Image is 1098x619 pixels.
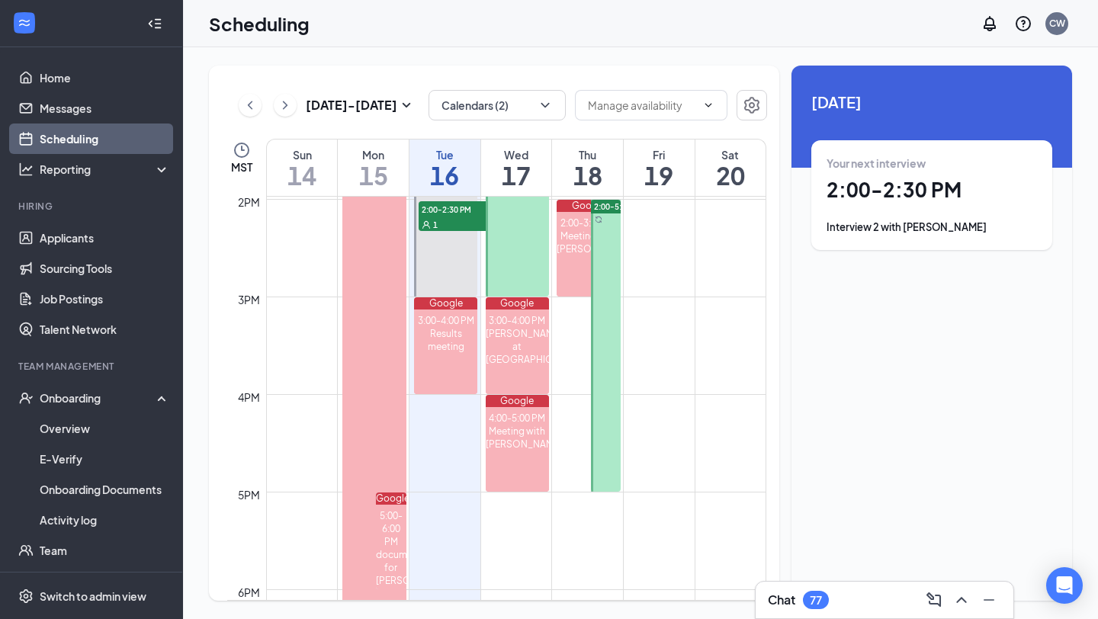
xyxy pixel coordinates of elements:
div: 5pm [235,486,263,503]
button: ChevronRight [274,94,297,117]
div: [PERSON_NAME] at [GEOGRAPHIC_DATA] [486,327,549,366]
button: ChevronLeft [239,94,262,117]
div: Meeting with [PERSON_NAME] [486,425,549,451]
svg: ChevronRight [278,96,293,114]
div: Thu [552,147,623,162]
a: Talent Network [40,314,170,345]
h1: 17 [481,162,552,188]
svg: ChevronDown [538,98,553,113]
svg: ChevronDown [702,99,714,111]
button: ComposeMessage [922,588,946,612]
div: Google [557,200,620,212]
svg: Clock [233,141,251,159]
a: E-Verify [40,444,170,474]
svg: Notifications [981,14,999,33]
a: September 14, 2025 [267,140,337,196]
button: Settings [737,90,767,120]
h1: 15 [338,162,409,188]
div: 3:00-4:00 PM [486,314,549,327]
h1: 20 [695,162,766,188]
div: 3:00-4:00 PM [414,314,477,327]
a: Activity log [40,505,170,535]
svg: Sync [595,216,602,223]
div: documents for [PERSON_NAME] [376,548,406,587]
span: 1 [433,220,438,230]
div: 5:00-6:00 PM [376,509,406,548]
div: 4pm [235,389,263,406]
span: 2:00-2:30 PM [419,201,495,216]
svg: ChevronUp [952,591,971,609]
h1: 16 [409,162,480,188]
div: Reporting [40,162,171,177]
div: 2:00-3:00 PM [557,216,620,229]
a: Sourcing Tools [40,253,170,284]
div: Mon [338,147,409,162]
svg: SmallChevronDown [397,96,416,114]
svg: UserCheck [18,390,34,406]
div: Wed [481,147,552,162]
h1: 18 [552,162,623,188]
svg: Collapse [147,16,162,31]
div: 6pm [235,584,263,601]
a: Team [40,535,170,566]
div: Google [486,297,549,309]
div: Switch to admin view [40,589,146,604]
div: 2pm [235,194,263,210]
div: CW [1049,17,1065,30]
span: [DATE] [811,90,1052,114]
div: Team Management [18,360,167,373]
div: Hiring [18,200,167,213]
a: Onboarding Documents [40,474,170,505]
svg: User [422,220,431,229]
div: Sat [695,147,766,162]
div: Open Intercom Messenger [1046,567,1083,604]
svg: WorkstreamLogo [17,15,32,30]
svg: Settings [18,589,34,604]
div: Google [486,395,549,407]
div: Onboarding [40,390,157,406]
h1: 19 [624,162,695,188]
h1: Scheduling [209,11,310,37]
a: September 16, 2025 [409,140,480,196]
svg: QuestionInfo [1014,14,1032,33]
svg: Settings [743,96,761,114]
span: 2:00-5:00 PM [594,201,644,212]
h3: Chat [768,592,795,608]
div: Results meeting [414,327,477,353]
div: Tue [409,147,480,162]
input: Manage availability [588,97,696,114]
a: September 17, 2025 [481,140,552,196]
h1: 2:00 - 2:30 PM [827,177,1037,203]
div: Fri [624,147,695,162]
div: Interview 2 with [PERSON_NAME] [827,220,1037,235]
a: Home [40,63,170,93]
a: Scheduling [40,123,170,154]
svg: Minimize [980,591,998,609]
div: Google [376,492,406,505]
a: Job Postings [40,284,170,314]
div: Google [414,297,477,309]
a: Overview [40,413,170,444]
span: MST [231,159,252,175]
a: Messages [40,93,170,123]
div: 3pm [235,291,263,308]
div: 77 [810,594,822,607]
button: Calendars (2)ChevronDown [429,90,566,120]
div: Meeting with [PERSON_NAME] [557,229,620,255]
button: ChevronUp [949,588,974,612]
div: Your next interview [827,156,1037,171]
div: Sun [267,147,337,162]
a: September 18, 2025 [552,140,623,196]
div: 4:00-5:00 PM [486,412,549,425]
a: Applicants [40,223,170,253]
button: Minimize [977,588,1001,612]
h1: 14 [267,162,337,188]
h3: [DATE] - [DATE] [306,97,397,114]
a: September 20, 2025 [695,140,766,196]
a: September 19, 2025 [624,140,695,196]
a: Documents [40,566,170,596]
svg: ChevronLeft [242,96,258,114]
a: September 15, 2025 [338,140,409,196]
svg: ComposeMessage [925,591,943,609]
